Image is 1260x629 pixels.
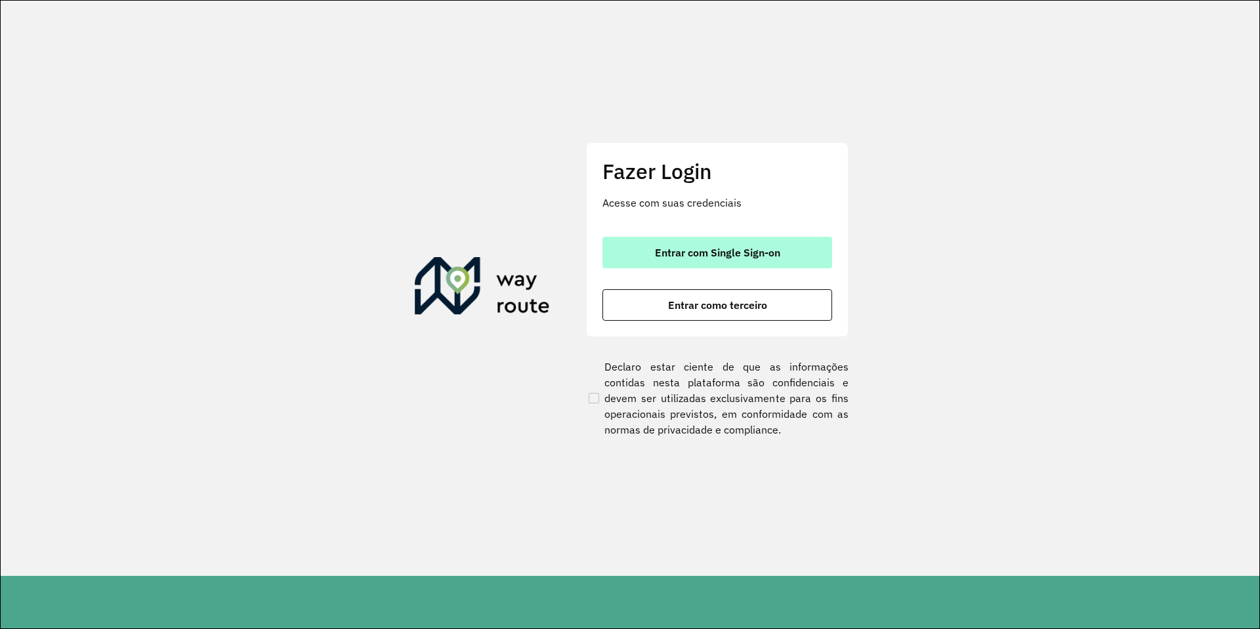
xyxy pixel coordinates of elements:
label: Declaro estar ciente de que as informações contidas nesta plataforma são confidenciais e devem se... [586,359,849,437]
span: Entrar como terceiro [668,300,767,310]
button: button [602,289,832,321]
img: Roteirizador AmbevTech [415,257,550,320]
button: button [602,237,832,268]
p: Acesse com suas credenciais [602,195,832,211]
span: Entrar com Single Sign-on [655,247,780,258]
h2: Fazer Login [602,159,832,184]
